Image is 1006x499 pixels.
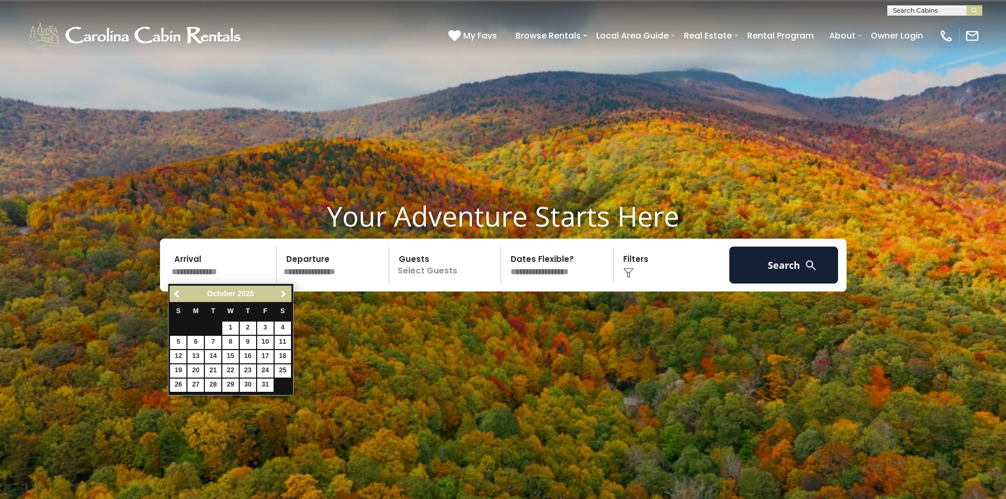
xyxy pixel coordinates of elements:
img: filter--v1.png [623,268,634,278]
a: 9 [240,336,256,349]
a: 21 [205,364,221,378]
a: 18 [275,350,291,363]
img: search-regular-white.png [804,259,817,272]
a: 2 [240,322,256,335]
a: 12 [170,350,186,363]
a: 17 [257,350,274,363]
a: 7 [205,336,221,349]
a: 30 [240,379,256,392]
a: Rental Program [742,26,819,45]
span: Previous [173,290,182,298]
span: October [207,289,236,298]
a: 10 [257,336,274,349]
a: Browse Rentals [510,26,586,45]
a: 22 [222,364,239,378]
span: 2025 [238,289,254,298]
a: 3 [257,322,274,335]
h1: Your Adventure Starts Here [8,200,998,232]
a: 4 [275,322,291,335]
a: 19 [170,364,186,378]
span: My Favs [463,29,497,42]
a: 8 [222,336,239,349]
span: Next [279,290,288,298]
a: 15 [222,350,239,363]
span: Thursday [246,307,250,315]
a: 6 [187,336,204,349]
a: 25 [275,364,291,378]
a: Local Area Guide [591,26,674,45]
a: About [824,26,861,45]
a: 26 [170,379,186,392]
a: 13 [187,350,204,363]
a: 5 [170,336,186,349]
p: Select Guests [392,247,501,284]
a: 27 [187,379,204,392]
a: 1 [222,322,239,335]
span: Sunday [176,307,181,315]
a: 31 [257,379,274,392]
a: 23 [240,364,256,378]
a: 29 [222,379,239,392]
a: 20 [187,364,204,378]
span: Friday [263,307,267,315]
a: 16 [240,350,256,363]
img: White-1-1-2.png [26,20,246,52]
img: mail-regular-white.png [965,29,980,43]
img: phone-regular-white.png [939,29,954,43]
a: Previous [171,287,184,300]
a: 24 [257,364,274,378]
span: Wednesday [228,307,234,315]
span: Tuesday [211,307,215,315]
a: Real Estate [679,26,737,45]
span: Monday [193,307,199,315]
a: Next [277,287,290,300]
button: Search [729,247,839,284]
span: Saturday [280,307,285,315]
a: Owner Login [866,26,928,45]
a: 28 [205,379,221,392]
a: 14 [205,350,221,363]
a: My Favs [448,29,500,43]
a: 11 [275,336,291,349]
